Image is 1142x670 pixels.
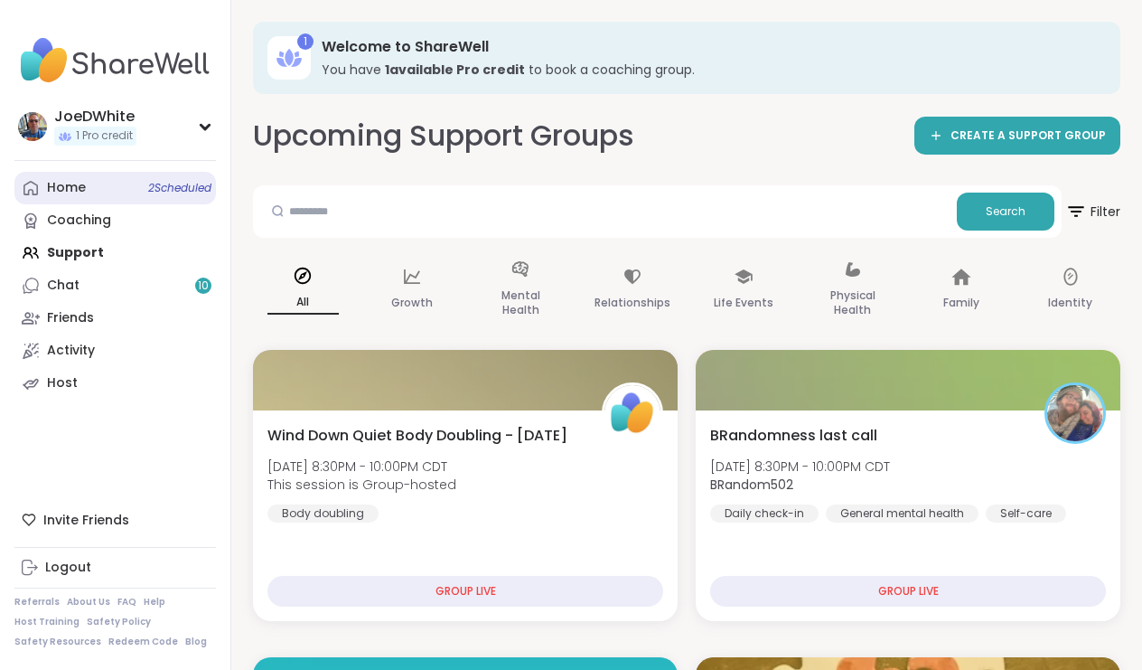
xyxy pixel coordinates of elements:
a: Safety Resources [14,636,101,648]
a: Friends [14,302,216,335]
span: BRandomness last call [710,425,877,447]
button: Filter [1065,185,1120,238]
div: Coaching [47,212,111,230]
div: Daily check-in [710,505,819,523]
span: CREATE A SUPPORT GROUP [950,128,1106,144]
a: Chat10 [14,269,216,302]
h3: You have to book a coaching group. [322,61,1095,79]
span: 10 [198,278,209,294]
p: Family [943,292,979,314]
img: ShareWell [604,385,660,441]
p: Identity [1048,292,1092,314]
div: Logout [45,559,91,577]
div: Friends [47,309,94,327]
a: About Us [67,596,110,609]
div: 1 [297,33,314,50]
a: Host Training [14,616,80,628]
p: Physical Health [817,285,888,321]
img: ShareWell Nav Logo [14,29,216,92]
b: BRandom502 [710,476,793,494]
div: Chat [47,277,80,295]
div: Invite Friends [14,504,216,536]
div: JoeDWhite [54,107,136,127]
a: Safety Policy [87,616,151,628]
a: Redeem Code [108,636,178,648]
div: Home [47,179,86,197]
a: Coaching [14,204,216,237]
h3: Welcome to ShareWell [322,37,1095,57]
div: General mental health [826,505,978,523]
div: Host [47,374,78,392]
a: Referrals [14,596,60,609]
div: Body doubling [267,505,379,523]
a: Host [14,367,216,400]
a: Blog [185,636,207,648]
p: Growth [391,292,433,314]
span: Search [986,203,1025,220]
img: BRandom502 [1047,385,1103,441]
span: Wind Down Quiet Body Doubling - [DATE] [267,425,567,447]
a: Activity [14,335,216,367]
h2: Upcoming Support Groups [253,116,634,156]
span: This session is Group-hosted [267,476,456,494]
b: 1 available Pro credit [385,61,525,79]
div: GROUP LIVE [267,576,663,607]
p: All [267,291,339,315]
span: 2 Scheduled [148,181,211,195]
span: 1 Pro credit [76,128,133,144]
button: Search [957,193,1054,231]
a: Help [144,596,165,609]
div: Self-care [986,505,1066,523]
p: Life Events [714,292,773,314]
div: GROUP LIVE [710,576,1106,607]
div: Activity [47,342,95,360]
a: Logout [14,552,216,584]
p: Mental Health [485,285,557,321]
p: Relationships [594,292,670,314]
a: Home2Scheduled [14,172,216,204]
span: [DATE] 8:30PM - 10:00PM CDT [710,458,890,476]
span: Filter [1065,190,1120,233]
a: FAQ [117,596,136,609]
a: CREATE A SUPPORT GROUP [914,117,1120,155]
span: [DATE] 8:30PM - 10:00PM CDT [267,458,456,476]
img: JoeDWhite [18,112,47,141]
